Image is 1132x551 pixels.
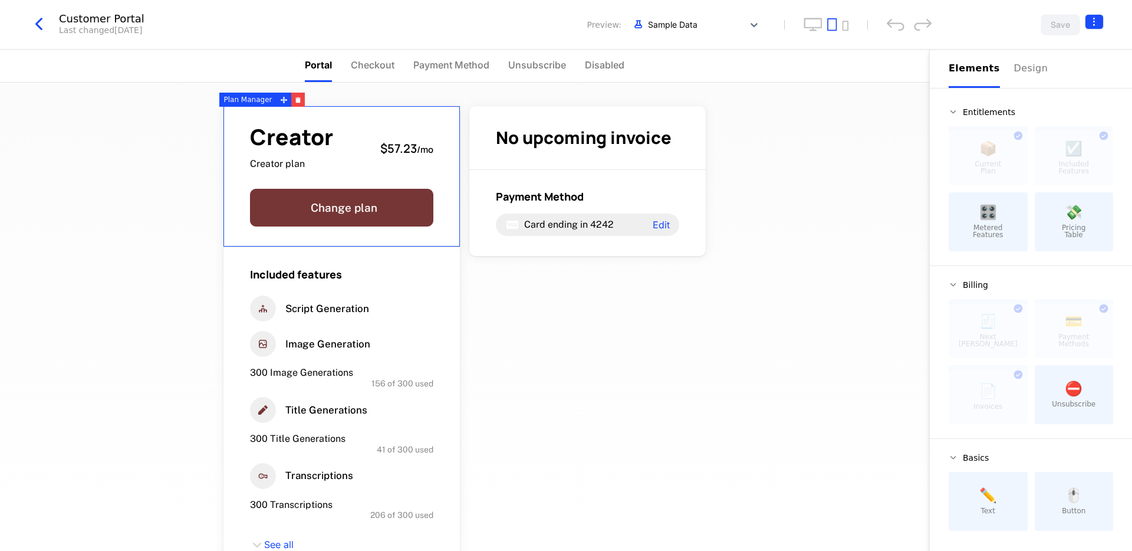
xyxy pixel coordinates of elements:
span: ✏️ [979,488,997,503]
span: Checkout [351,58,394,72]
button: Select action [1085,14,1104,29]
span: Edit [653,220,670,229]
span: Creator plan [250,158,333,170]
span: 🖱️ [1065,488,1082,503]
sub: / mo [417,143,433,156]
div: Elements [949,61,1000,76]
span: 300 Title Generations [250,433,345,444]
span: Payment Method [413,58,489,72]
span: Payment Method [496,189,584,204]
div: undo [887,18,904,31]
div: redo [914,18,932,31]
span: Basics [963,454,989,462]
i: pencil [250,397,276,423]
span: 300 Transcriptions [250,499,333,510]
span: Creator [250,126,333,148]
span: 4242 [590,219,614,230]
span: $57.23 [380,140,417,156]
span: Disabled [585,58,624,72]
span: Preview: [587,19,621,31]
span: Metered Features [973,224,1003,238]
i: image [250,331,276,357]
div: Customer Portal [59,14,144,24]
button: desktop [804,18,822,31]
span: Entitlements [963,108,1015,116]
div: Plan Manager [219,93,277,107]
span: Unsubscribe [1052,401,1095,408]
div: Design [1014,61,1052,76]
button: Change plan [250,189,433,227]
span: 206 of 300 used [370,511,433,519]
span: No upcoming invoice [496,126,672,149]
span: 156 of 300 used [371,379,433,388]
span: 300 Image Generations [250,367,353,378]
button: Save [1041,14,1080,35]
span: Title Generations [285,404,367,417]
button: mobile [842,21,848,31]
span: 41 of 300 used [377,445,433,454]
i: visa [505,218,519,232]
span: Button [1062,507,1085,514]
span: ⛔️ [1065,382,1082,396]
div: Last changed [DATE] [59,24,142,36]
span: Card ending in [524,219,588,230]
span: Billing [963,281,988,289]
span: Text [981,507,995,514]
span: 💸 [1065,205,1082,219]
i: plan [250,296,276,322]
span: Script Generation [285,302,369,316]
span: Image Generation [285,337,370,351]
span: 🎛️ [979,205,997,219]
span: Included features [250,267,342,281]
span: Portal [305,58,332,72]
span: Unsubscribe [508,58,566,72]
i: key [250,463,276,489]
span: Transcriptions [285,469,353,483]
span: Pricing Table [1062,224,1085,238]
button: tablet [827,18,837,31]
div: Choose Sub Page [949,50,1113,88]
